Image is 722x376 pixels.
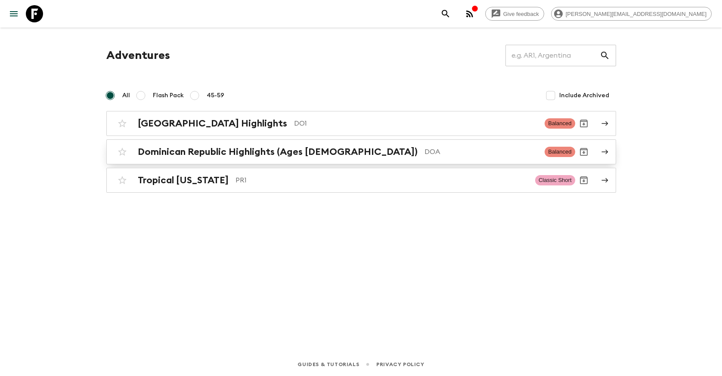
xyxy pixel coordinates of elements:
button: menu [5,5,22,22]
a: Privacy Policy [376,360,424,369]
input: e.g. AR1, Argentina [505,43,600,68]
span: [PERSON_NAME][EMAIL_ADDRESS][DOMAIN_NAME] [561,11,711,17]
span: Flash Pack [153,91,184,100]
a: Guides & Tutorials [297,360,359,369]
a: Dominican Republic Highlights (Ages [DEMOGRAPHIC_DATA])DOABalancedArchive [106,139,616,164]
button: Archive [575,172,592,189]
span: Balanced [545,147,575,157]
h2: Dominican Republic Highlights (Ages [DEMOGRAPHIC_DATA]) [138,146,418,157]
span: All [122,91,130,100]
h1: Adventures [106,47,170,64]
a: Give feedback [485,7,544,21]
span: Include Archived [559,91,609,100]
p: PR1 [236,175,528,185]
span: Classic Short [535,175,575,185]
p: DO1 [294,118,538,129]
button: Archive [575,143,592,160]
h2: [GEOGRAPHIC_DATA] Highlights [138,118,287,129]
h2: Tropical [US_STATE] [138,175,229,186]
button: search adventures [437,5,454,22]
span: Balanced [545,118,575,129]
button: Archive [575,115,592,132]
div: [PERSON_NAME][EMAIL_ADDRESS][DOMAIN_NAME] [551,7,712,21]
a: [GEOGRAPHIC_DATA] HighlightsDO1BalancedArchive [106,111,616,136]
span: 45-59 [207,91,224,100]
p: DOA [425,147,538,157]
span: Give feedback [499,11,544,17]
a: Tropical [US_STATE]PR1Classic ShortArchive [106,168,616,193]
